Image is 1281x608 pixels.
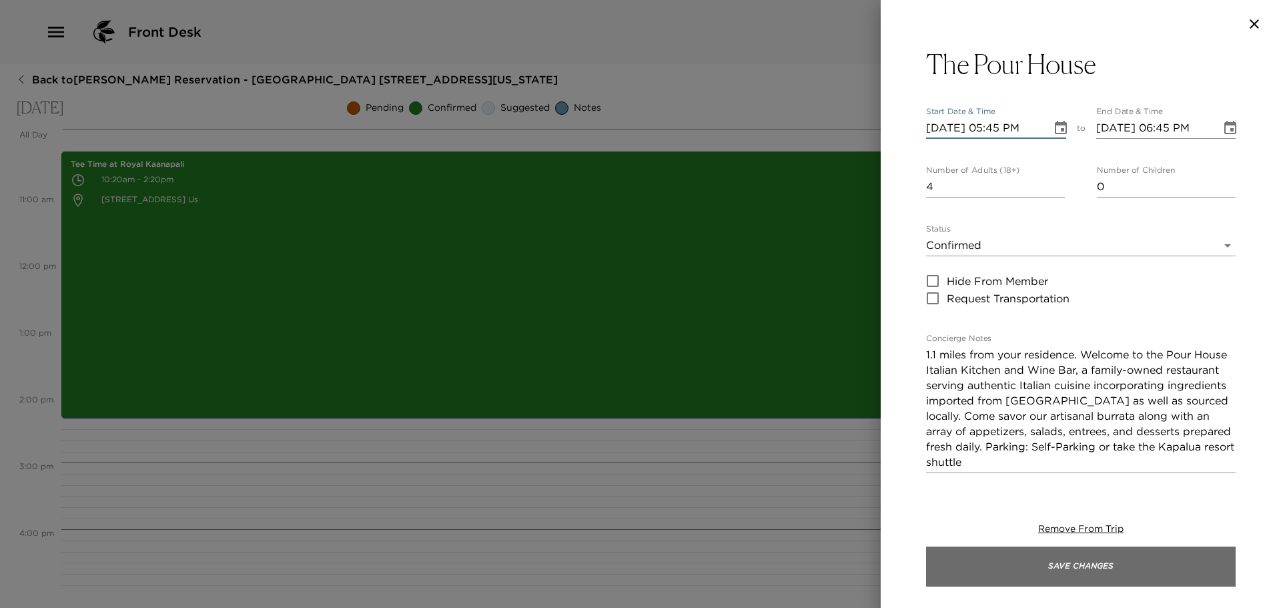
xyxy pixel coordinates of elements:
label: Start Date & Time [926,106,995,117]
button: Remove From Trip [1038,523,1124,536]
label: Concierge Notes [926,333,991,344]
button: Save Changes [926,547,1236,587]
button: Choose date, selected date is Oct 2, 2025 [1217,115,1244,141]
button: The Pour House [926,48,1236,80]
input: MM/DD/YYYY hh:mm aa [1096,117,1212,139]
label: Number of Children [1097,165,1175,176]
div: Confirmed [926,235,1236,256]
span: Remove From Trip [1038,523,1124,535]
input: MM/DD/YYYY hh:mm aa [926,117,1042,139]
span: Hide From Member [947,273,1048,289]
span: Request Transportation [947,290,1070,306]
textarea: 1.1 miles from your residence. Welcome to the Pour House Italian Kitchen and Wine Bar, a family-o... [926,347,1236,470]
label: Number of Adults (18+) [926,165,1019,176]
h3: The Pour House [926,48,1096,80]
label: End Date & Time [1096,106,1163,117]
label: Status [926,224,951,235]
span: to [1077,123,1086,139]
button: Choose date, selected date is Oct 2, 2025 [1047,115,1074,141]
